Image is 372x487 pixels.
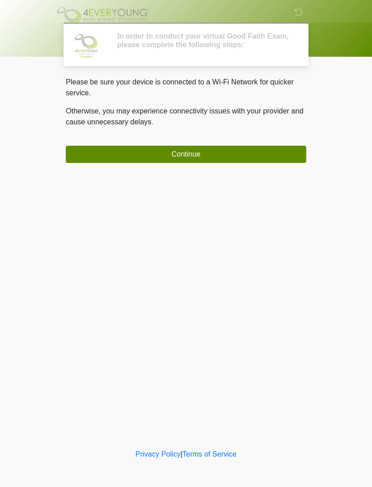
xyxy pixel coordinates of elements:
[181,450,182,458] a: |
[66,106,306,128] p: Otherwise, you may experience connectivity issues with your provider and cause unnecessary delays
[182,450,236,458] a: Terms of Service
[152,118,153,126] span: .
[73,32,100,59] img: Agent Avatar
[136,450,181,458] a: Privacy Policy
[66,146,306,163] button: Continue
[117,32,293,49] h2: In order to conduct your virtual Good Faith Exam, please complete the following steps:
[57,7,149,23] img: 4Ever Young Frankfort Logo
[66,77,306,98] p: Please be sure your device is connected to a Wi-Fi Network for quicker service.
